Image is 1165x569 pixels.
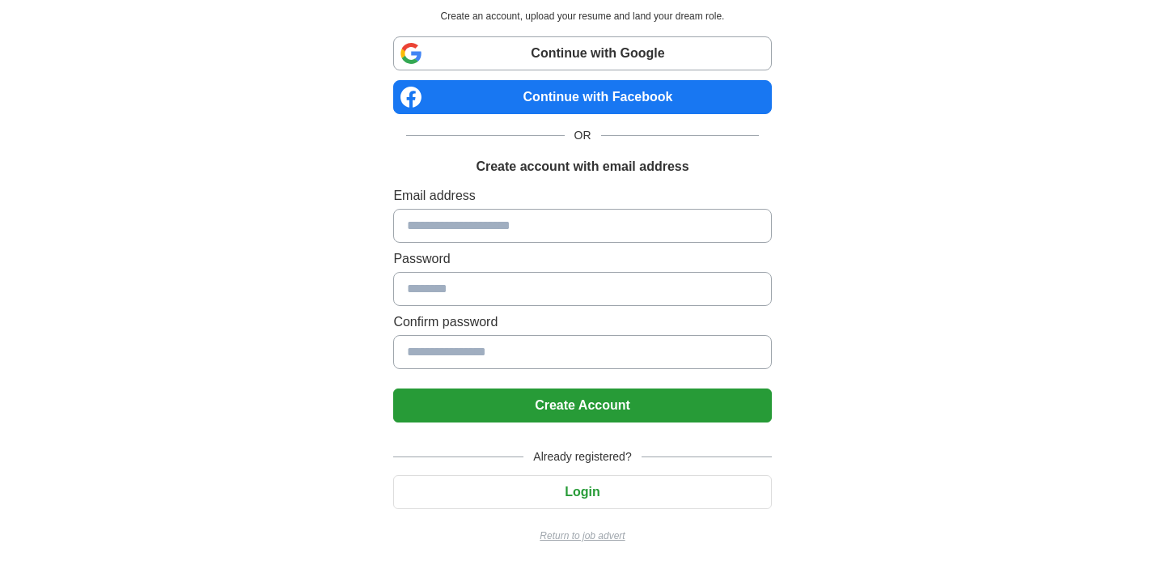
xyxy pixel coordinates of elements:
[393,475,771,509] button: Login
[393,485,771,499] a: Login
[565,127,601,144] span: OR
[393,80,771,114] a: Continue with Facebook
[393,389,771,423] button: Create Account
[393,529,771,543] a: Return to job advert
[393,186,771,206] label: Email address
[523,448,641,465] span: Already registered?
[396,9,768,23] p: Create an account, upload your resume and land your dream role.
[476,157,688,176] h1: Create account with email address
[393,36,771,70] a: Continue with Google
[393,312,771,332] label: Confirm password
[393,249,771,269] label: Password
